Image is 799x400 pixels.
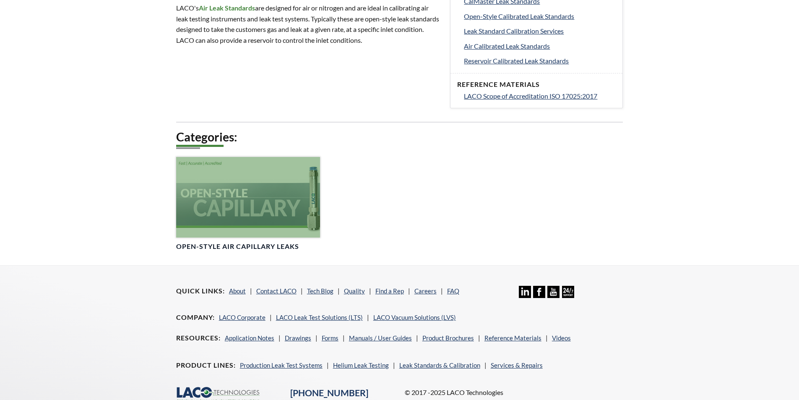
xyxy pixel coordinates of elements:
[457,80,616,89] h4: Reference Materials
[240,361,323,369] a: Production Leak Test Systems
[199,4,255,12] strong: Air Leak Standards
[414,287,437,295] a: Careers
[176,3,440,45] p: LACO's are designed for air or nitrogen and are ideal in calibrating air leak testing instruments...
[484,334,541,342] a: Reference Materials
[176,242,299,251] h4: Open-Style Air Capillary Leaks
[219,314,265,321] a: LACO Corporate
[373,314,456,321] a: LACO Vacuum Solutions (LVS)
[491,361,543,369] a: Services & Repairs
[562,292,574,299] a: 24/7 Support
[399,361,480,369] a: Leak Standards & Calibration
[405,387,623,398] p: © 2017 -2025 LACO Technologies
[333,361,389,369] a: Helium Leak Testing
[176,157,320,251] a: Open-Style Capillary headerOpen-Style Air Capillary Leaks
[464,12,574,20] span: Open-Style Calibrated Leak Standards
[290,387,368,398] a: [PHONE_NUMBER]
[447,287,459,295] a: FAQ
[176,334,221,342] h4: Resources
[349,334,412,342] a: Manuals / User Guides
[464,27,564,35] span: Leak Standard Calibration Services
[229,287,246,295] a: About
[307,287,333,295] a: Tech Blog
[375,287,404,295] a: Find a Rep
[464,57,569,65] span: Reservoir Calibrated Leak Standards
[464,91,616,102] a: LACO Scope of Accreditation ISO 17025:2017
[176,129,623,145] h2: Categories:
[285,334,311,342] a: Drawings
[464,41,616,52] a: Air Calibrated Leak Standards
[276,314,363,321] a: LACO Leak Test Solutions (LTS)
[176,287,225,295] h4: Quick Links
[225,334,274,342] a: Application Notes
[464,42,550,50] span: Air Calibrated Leak Standards
[562,286,574,298] img: 24/7 Support Icon
[422,334,474,342] a: Product Brochures
[552,334,571,342] a: Videos
[176,313,215,322] h4: Company
[176,361,236,370] h4: Product Lines
[464,11,616,22] a: Open-Style Calibrated Leak Standards
[256,287,297,295] a: Contact LACO
[322,334,338,342] a: Forms
[344,287,365,295] a: Quality
[464,26,616,37] a: Leak Standard Calibration Services
[464,55,616,66] a: Reservoir Calibrated Leak Standards
[464,92,597,100] span: LACO Scope of Accreditation ISO 17025:2017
